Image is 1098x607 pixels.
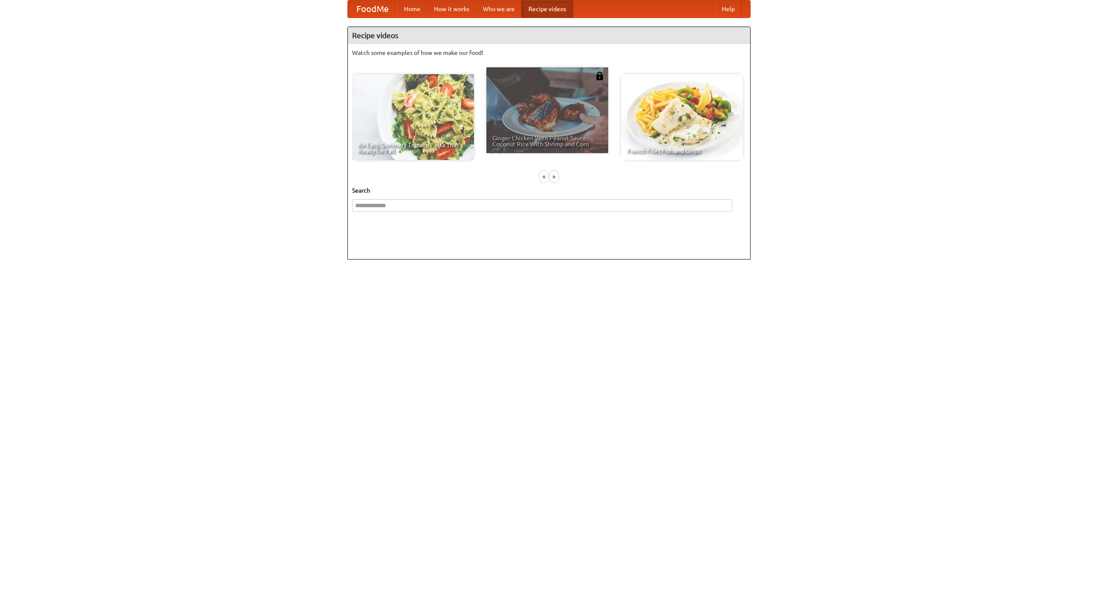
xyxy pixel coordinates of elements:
[352,186,746,195] h5: Search
[715,0,742,18] a: Help
[476,0,522,18] a: Who we are
[348,0,397,18] a: FoodMe
[627,148,737,154] span: French Fries Fish and Chips
[621,74,743,160] a: French Fries Fish and Chips
[595,72,604,80] img: 483408.png
[540,171,548,182] div: «
[352,48,746,57] p: Watch some examples of how we make our food!
[348,27,750,44] h4: Recipe videos
[352,74,474,160] a: An Easy, Summery Tomato Pasta That's Ready for Fall
[427,0,476,18] a: How it works
[397,0,427,18] a: Home
[358,142,468,154] span: An Easy, Summery Tomato Pasta That's Ready for Fall
[522,0,573,18] a: Recipe videos
[550,171,558,182] div: »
